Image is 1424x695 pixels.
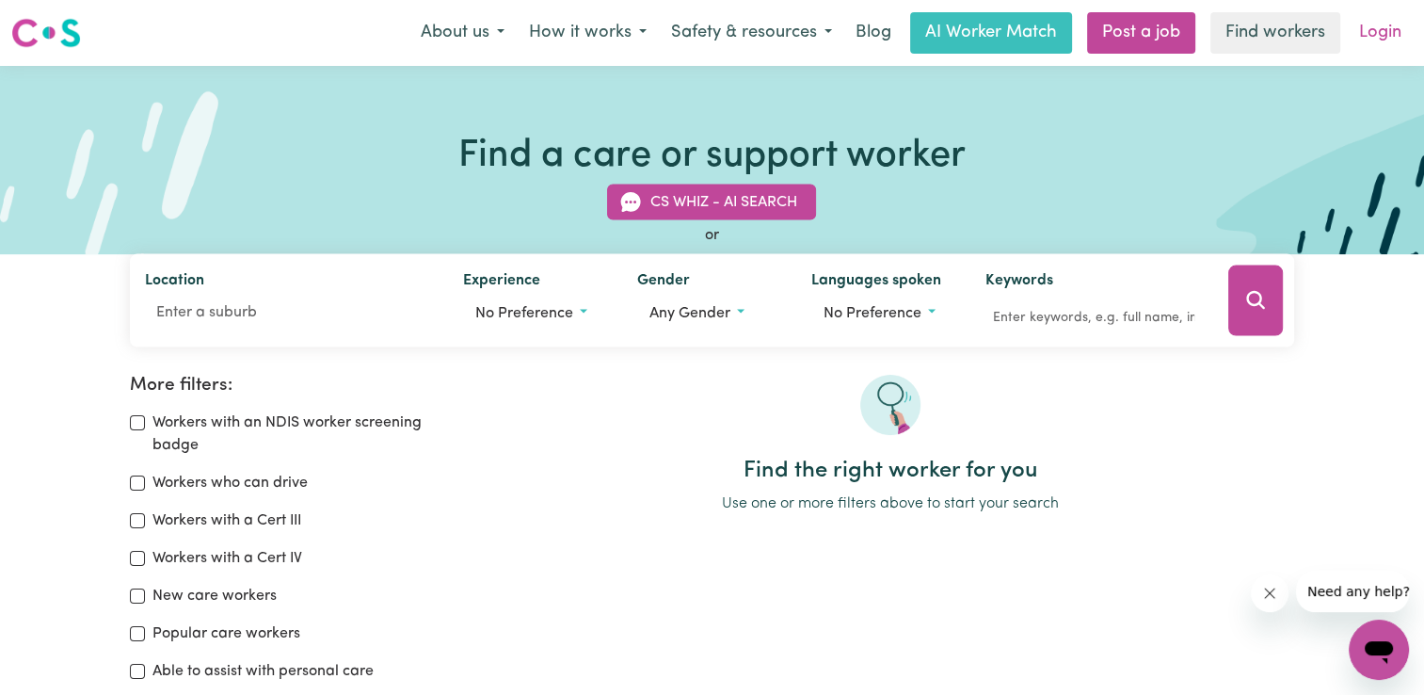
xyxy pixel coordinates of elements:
p: Use one or more filters above to start your search [486,493,1294,515]
button: How it works [517,13,659,53]
input: Enter a suburb [145,296,433,330]
h2: More filters: [130,375,463,396]
a: Careseekers logo [11,11,81,55]
a: AI Worker Match [910,12,1072,54]
iframe: Message from company [1296,571,1409,612]
label: Location [145,269,204,296]
a: Login [1348,12,1413,54]
span: Any gender [649,306,730,321]
label: Workers who can drive [152,472,308,494]
label: Popular care workers [152,622,300,645]
label: Able to assist with personal care [152,660,374,683]
input: Enter keywords, e.g. full name, interests [985,303,1202,332]
iframe: Close message [1251,574,1288,612]
a: Blog [844,12,903,54]
h2: Find the right worker for you [486,458,1294,485]
span: No preference [475,306,573,321]
button: Safety & resources [659,13,844,53]
button: About us [408,13,517,53]
label: Keywords [985,269,1053,296]
button: Worker gender preference [637,296,781,331]
label: Workers with an NDIS worker screening badge [152,412,463,457]
h1: Find a care or support worker [458,134,966,179]
label: New care workers [152,585,277,607]
a: Post a job [1087,12,1195,54]
img: Careseekers logo [11,16,81,50]
button: CS Whiz - AI Search [607,185,816,220]
label: Workers with a Cert III [152,509,301,532]
div: or [130,224,1294,247]
label: Gender [637,269,690,296]
label: Experience [463,269,540,296]
button: Search [1228,266,1283,336]
a: Find workers [1210,12,1340,54]
button: Worker language preferences [811,296,955,331]
iframe: Button to launch messaging window [1349,620,1409,680]
span: Need any help? [11,13,114,28]
label: Languages spoken [811,269,941,296]
span: No preference [824,306,921,321]
button: Worker experience options [463,296,607,331]
label: Workers with a Cert IV [152,547,302,570]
